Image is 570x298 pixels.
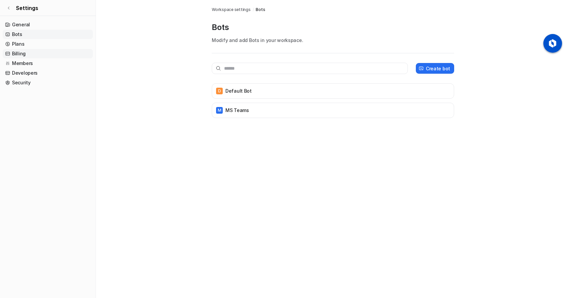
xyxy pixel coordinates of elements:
[225,107,249,114] p: MS Teams
[3,78,93,87] a: Security
[216,88,223,94] span: D
[256,7,265,13] a: Bots
[216,107,223,114] span: M
[253,7,254,13] span: /
[225,88,252,94] p: Default Bot
[212,37,454,44] p: Modify and add Bots in your workspace.
[426,65,450,72] p: Create bot
[416,63,454,74] button: Create bot
[3,39,93,49] a: Plans
[3,49,93,58] a: Billing
[3,68,93,78] a: Developers
[16,4,38,12] span: Settings
[212,7,251,13] a: Workspace settings
[3,30,93,39] a: Bots
[419,66,424,71] img: create
[3,20,93,29] a: General
[212,22,454,33] p: Bots
[3,59,93,68] a: Members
